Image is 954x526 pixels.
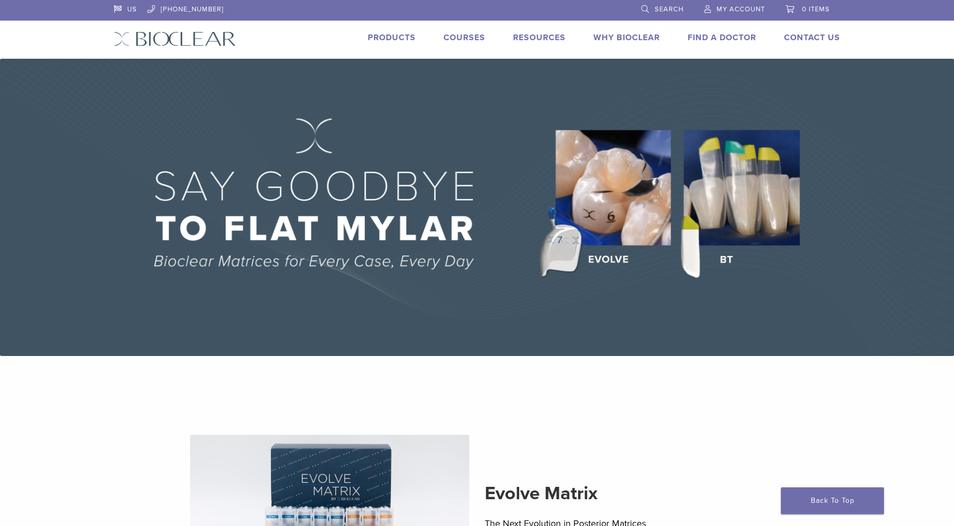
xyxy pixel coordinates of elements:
a: Why Bioclear [593,32,660,43]
a: Products [368,32,416,43]
a: Contact Us [784,32,840,43]
h2: Evolve Matrix [485,481,764,506]
a: Back To Top [781,487,884,514]
span: My Account [717,5,765,13]
a: Find A Doctor [688,32,756,43]
span: Search [655,5,684,13]
span: 0 items [802,5,830,13]
a: Resources [513,32,566,43]
a: Courses [444,32,485,43]
img: Bioclear [114,31,236,46]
